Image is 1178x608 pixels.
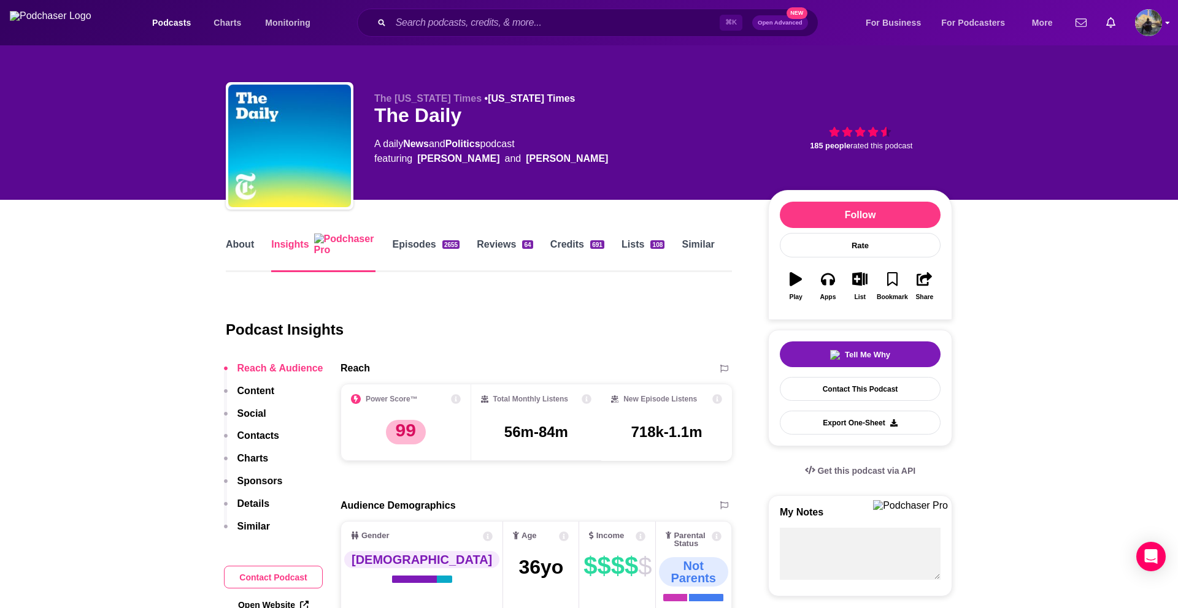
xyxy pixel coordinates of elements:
[271,234,375,272] a: InsightsPodchaser Pro
[403,139,429,149] a: News
[341,363,370,374] h2: Reach
[810,141,850,150] span: 185 people
[550,234,604,272] a: Credits691
[442,240,460,249] div: 2655
[817,466,915,476] span: Get this podcast via API
[344,551,499,568] div: [DEMOGRAPHIC_DATA]
[876,264,909,308] button: Bookmark
[488,93,575,104] a: [US_STATE] Times
[915,294,933,301] div: Share
[596,531,625,539] span: Income
[10,11,128,34] img: Podchaser - Follow, Share and Rate Podcasts
[877,294,908,301] div: Bookmark
[393,234,460,272] a: Episodes2655
[933,13,1023,32] button: open menu
[1071,12,1091,33] a: Show notifications dropdown
[493,395,568,403] h2: Total Monthly Listens
[787,7,807,19] span: New
[844,264,876,308] button: List
[682,234,714,272] a: Similar
[224,453,269,476] button: Charts
[625,556,637,576] span: $
[224,386,274,408] button: Content
[152,14,191,31] span: Podcasts
[631,424,702,441] h3: 718k-1.1m
[386,420,426,444] p: 99
[857,13,937,32] button: open menu
[314,234,380,256] img: Podchaser Pro
[768,93,952,169] div: 185 peoplerated this podcast
[237,498,269,509] p: Details
[504,424,568,441] h3: 56m-84m
[650,240,664,249] div: 108
[237,430,279,441] p: Contacts
[845,350,890,359] span: Tell Me Why
[789,294,802,301] div: Play
[720,15,742,31] span: ⌘ K
[812,264,844,308] button: Apps
[226,321,344,338] h1: Podcast Insights
[228,85,351,207] a: The Daily
[226,234,254,272] a: About
[659,557,728,587] div: Not Parents
[224,476,283,498] button: Sponsors
[780,507,941,528] label: My Notes
[485,93,576,104] span: •
[752,15,808,30] button: Open AdvancedNew
[374,151,608,166] span: featuring
[237,521,270,532] p: Similar
[224,408,266,431] button: Social
[237,363,323,374] p: Reach & Audience
[526,151,608,166] a: Sabrina Tavernise
[583,556,596,576] span: $
[780,341,941,367] button: tell me why sparkleTell Me Why
[429,139,445,149] span: and
[941,14,1005,31] span: For Podcasters
[265,14,310,31] span: Monitoring
[866,14,921,31] span: For Business
[1135,9,1162,36] img: User Profile
[237,386,274,397] p: Content
[369,9,830,37] div: Search podcasts, credits, & more...
[850,141,912,150] span: rated this podcast
[820,294,836,301] div: Apps
[374,137,608,166] div: A daily podcast
[366,395,418,403] h2: Power Score™
[224,430,279,453] button: Contacts
[445,139,480,149] a: Politics
[361,531,390,539] span: Gender
[237,408,266,419] p: Social
[795,456,925,485] a: Get this podcast via API
[674,531,709,547] span: Parental Status
[505,151,522,166] span: and
[144,13,207,32] button: open menu
[780,233,941,257] div: Rate
[638,556,651,576] span: $
[597,556,610,576] span: $
[374,93,482,104] span: The [US_STATE] Times
[780,377,941,401] a: Contact This Podcast
[206,13,249,32] a: Charts
[237,476,283,487] p: Sponsors
[780,264,812,308] button: Play
[1135,9,1162,36] button: Show profile menu
[909,264,941,308] button: Share
[855,294,866,301] div: List
[417,151,499,166] a: Michael Barbaro
[1136,542,1166,571] div: Open Intercom Messenger
[1032,14,1053,31] span: More
[1135,9,1162,36] span: Logged in as French
[873,500,948,510] a: Pro website
[622,234,664,272] a: Lists108
[522,531,537,539] span: Age
[224,521,270,544] button: Similar
[224,363,323,386] button: Reach & Audience
[611,556,624,576] span: $
[780,202,941,228] button: Follow
[1023,13,1069,32] button: open menu
[522,240,533,249] div: 64
[623,395,697,403] h2: New Episode Listens
[780,411,941,435] button: Export One-Sheet
[341,500,456,511] h2: Audience Demographics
